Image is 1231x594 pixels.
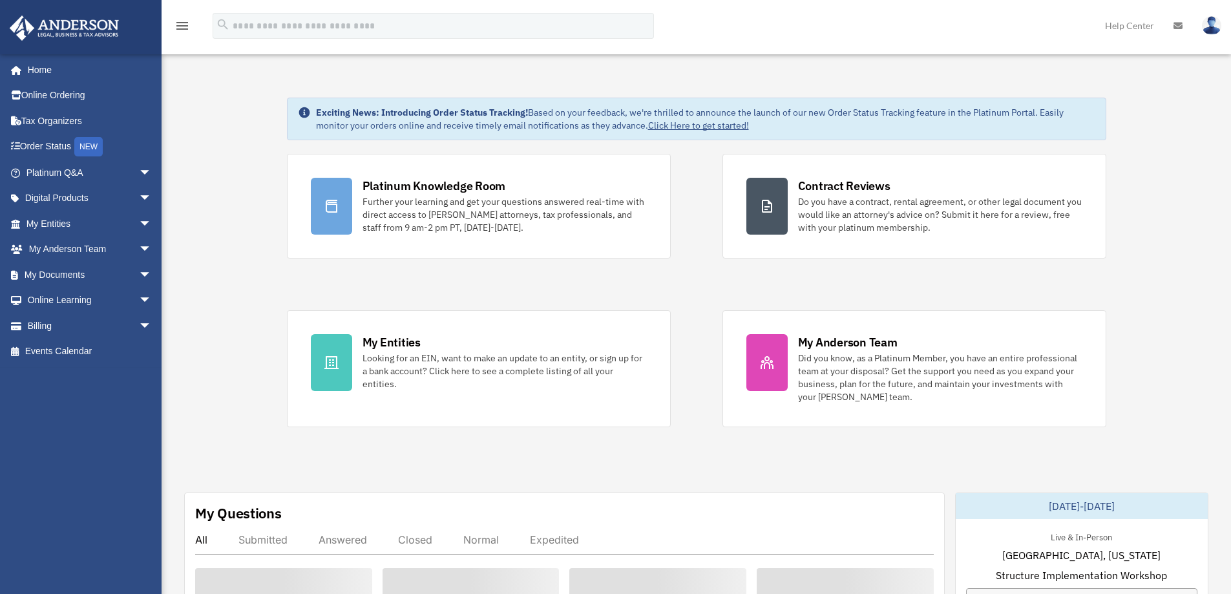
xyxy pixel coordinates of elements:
div: My Questions [195,504,282,523]
a: My Anderson Team Did you know, as a Platinum Member, you have an entire professional team at your... [722,310,1106,427]
div: Normal [463,533,499,546]
div: Closed [398,533,432,546]
a: Platinum Q&Aarrow_drop_down [9,160,171,186]
a: Online Learningarrow_drop_down [9,288,171,313]
span: arrow_drop_down [139,262,165,288]
span: arrow_drop_down [139,237,165,263]
div: Based on your feedback, we're thrilled to announce the launch of our new Order Status Tracking fe... [316,106,1095,132]
span: [GEOGRAPHIC_DATA], [US_STATE] [1002,547,1161,563]
a: My Entitiesarrow_drop_down [9,211,171,237]
span: arrow_drop_down [139,313,165,339]
a: Click Here to get started! [648,120,749,131]
a: Home [9,57,165,83]
div: Live & In-Person [1040,529,1122,543]
div: Platinum Knowledge Room [363,178,506,194]
div: All [195,533,207,546]
div: Looking for an EIN, want to make an update to an entity, or sign up for a bank account? Click her... [363,352,647,390]
div: My Entities [363,334,421,350]
div: Expedited [530,533,579,546]
a: Digital Productsarrow_drop_down [9,186,171,211]
a: Events Calendar [9,339,171,365]
strong: Exciting News: Introducing Order Status Tracking! [316,107,528,118]
div: My Anderson Team [798,334,898,350]
i: menu [174,18,190,34]
a: Online Ordering [9,83,171,109]
div: Further your learning and get your questions answered real-time with direct access to [PERSON_NAM... [363,195,647,234]
a: Contract Reviews Do you have a contract, rental agreement, or other legal document you would like... [722,154,1106,259]
a: My Entities Looking for an EIN, want to make an update to an entity, or sign up for a bank accoun... [287,310,671,427]
div: Answered [319,533,367,546]
div: Do you have a contract, rental agreement, or other legal document you would like an attorney's ad... [798,195,1082,234]
a: Order StatusNEW [9,134,171,160]
div: Did you know, as a Platinum Member, you have an entire professional team at your disposal? Get th... [798,352,1082,403]
a: menu [174,23,190,34]
img: User Pic [1202,16,1221,35]
a: Tax Organizers [9,108,171,134]
a: Billingarrow_drop_down [9,313,171,339]
div: NEW [74,137,103,156]
span: Structure Implementation Workshop [996,567,1167,583]
span: arrow_drop_down [139,160,165,186]
span: arrow_drop_down [139,288,165,314]
div: Submitted [238,533,288,546]
div: [DATE]-[DATE] [956,493,1208,519]
span: arrow_drop_down [139,211,165,237]
a: My Documentsarrow_drop_down [9,262,171,288]
a: Platinum Knowledge Room Further your learning and get your questions answered real-time with dire... [287,154,671,259]
span: arrow_drop_down [139,186,165,212]
i: search [216,17,230,32]
a: My Anderson Teamarrow_drop_down [9,237,171,262]
img: Anderson Advisors Platinum Portal [6,16,123,41]
div: Contract Reviews [798,178,890,194]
